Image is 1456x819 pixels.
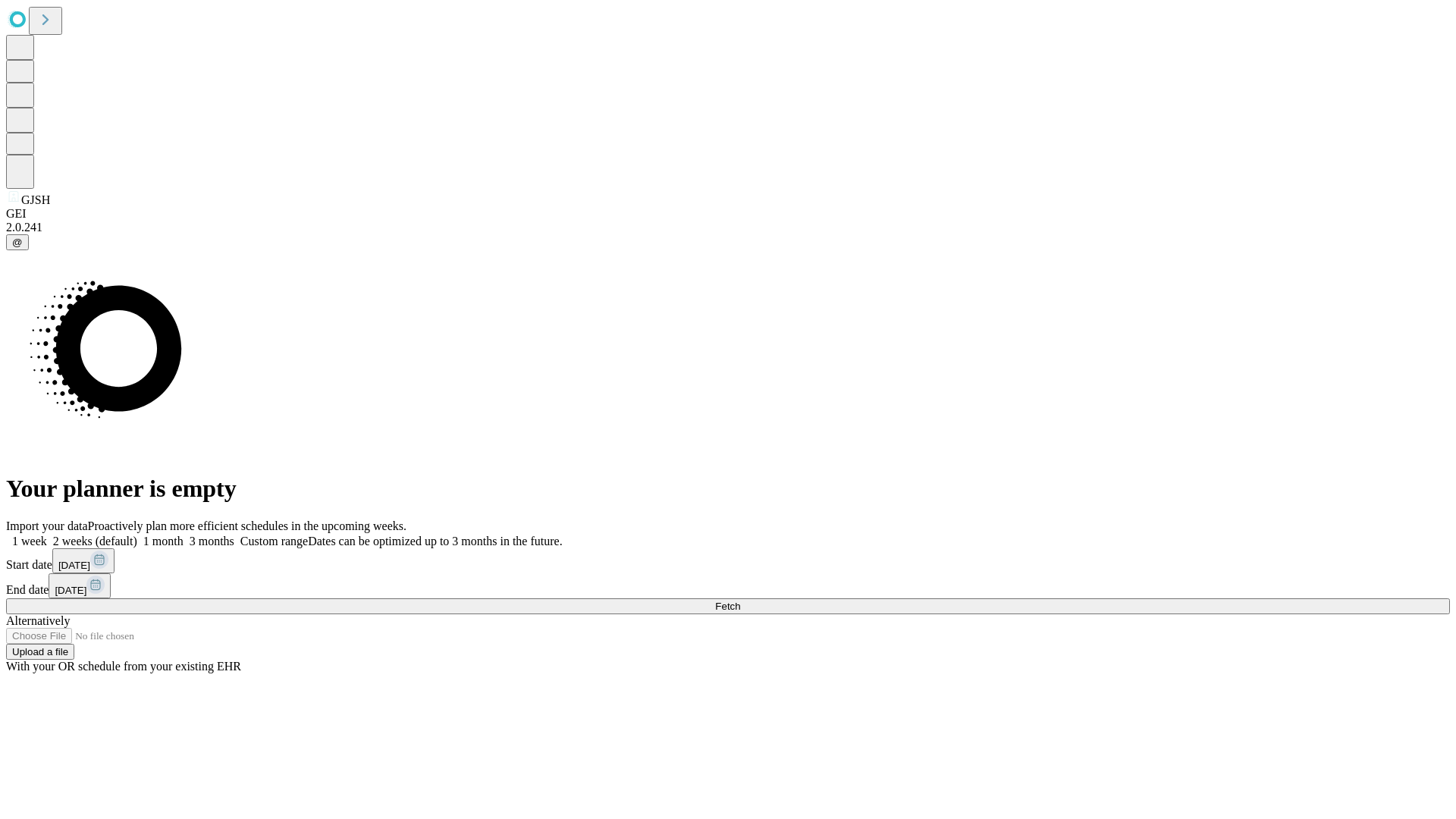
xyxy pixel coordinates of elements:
span: Dates can be optimized up to 3 months in the future. [308,535,562,548]
span: [DATE] [58,560,90,571]
button: @ [6,234,29,250]
div: 2.0.241 [6,221,1450,234]
div: GEI [6,207,1450,221]
span: 3 months [190,535,234,548]
span: Proactively plan more efficient schedules in the upcoming weeks. [88,519,406,532]
span: Alternatively [6,614,70,627]
span: GJSH [21,193,50,206]
span: 2 weeks (default) [53,535,137,548]
span: [DATE] [55,585,86,596]
div: End date [6,573,1450,598]
span: Import your data [6,519,88,532]
button: [DATE] [52,548,115,573]
span: Fetch [715,601,740,612]
span: Custom range [240,535,308,548]
span: 1 month [143,535,184,548]
h1: Your planner is empty [6,475,1450,503]
button: Upload a file [6,644,74,660]
div: Start date [6,548,1450,573]
button: Fetch [6,598,1450,614]
button: [DATE] [49,573,111,598]
span: With your OR schedule from your existing EHR [6,660,241,673]
span: 1 week [12,535,47,548]
span: @ [12,237,23,248]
